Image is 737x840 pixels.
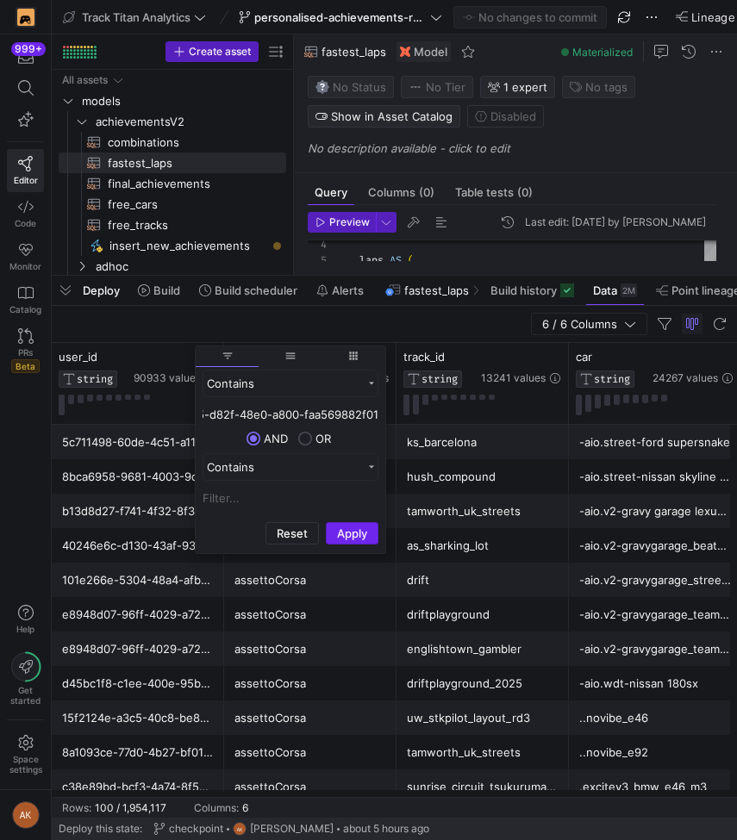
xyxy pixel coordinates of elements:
[194,802,239,814] div: Columns:
[322,346,385,367] span: columns
[59,152,286,173] div: Press SPACE to select this row.
[82,10,190,24] span: Track Titan Analytics
[414,45,447,59] span: Model
[579,495,731,528] div: -aio.v2-gravy garage lexus gs300
[308,252,327,268] div: 5
[409,80,465,94] span: No Tier
[108,153,266,173] span: fastest_laps​​​​​​​​​​
[579,667,731,700] div: -aio.wdt-nissan 180sx
[62,563,214,597] div: 101e266e-5304-48a4-afb3-914df92060df
[407,632,559,666] div: englishtown_gambler
[134,372,201,384] span: 90933 values
[315,80,329,94] img: No status
[408,253,414,267] span: (
[407,770,559,804] div: sunrise_circuit_tsukuruma_circuit
[419,187,434,198] span: (0)
[572,46,633,59] span: Materialized
[7,797,44,833] button: AK
[483,276,582,305] button: Build history
[455,187,533,198] span: Table tests
[18,347,33,358] span: PRs
[407,701,559,735] div: uw_stkpilot_layout_rd3
[62,802,91,814] div: Rows:
[579,701,731,735] div: ..novibe_e46
[407,426,559,459] div: ks_barcelona
[203,370,378,397] div: Filtering operator
[169,823,223,835] span: checkpoint
[347,253,353,267] span: ,
[203,404,378,425] input: Filter Value
[407,460,559,494] div: hush_compound
[234,563,386,597] div: assettoCorsa
[653,372,718,384] span: 24267 values
[59,173,286,194] div: Press SPACE to select this row.
[531,313,647,335] button: 6 / 6 Columns
[234,6,447,28] button: personalised-achievements-revamp
[62,426,214,459] div: 5c711498-60de-4c51-a110-bc4979c1eb29
[59,350,97,364] span: user_id
[95,802,166,814] div: 100 / 1,954,117
[15,624,36,634] span: Help
[7,192,44,235] a: Code
[59,132,286,152] div: Press SPACE to select this row.
[59,235,286,256] a: insert_new_achievements​​​​​
[59,132,286,152] a: combinations​​​​​​​​​​
[7,597,44,642] button: Help
[329,216,370,228] span: Preview
[579,563,731,597] div: -aio.v2-gravygarage_street_s13_tim
[62,598,214,632] div: e8948d07-96ff-4029-a72d-99a1ad7b0035
[308,212,376,233] button: Preview
[308,141,730,155] p: No description available - click to edit
[407,563,559,597] div: drift
[59,215,286,235] a: free_tracks​​​​​​​​​​
[309,276,372,305] button: Alerts
[82,91,284,111] span: models
[407,495,559,528] div: tamworth_uk_streets
[59,256,286,277] div: Press SPACE to select this row.
[576,350,592,364] span: car
[62,632,214,666] div: e8948d07-96ff-4029-a72d-99a1ad7b0035
[191,276,305,305] button: Build scheduler
[83,283,120,297] span: Deploy
[77,373,113,385] span: STRING
[517,187,533,198] span: (0)
[315,80,386,94] span: No Status
[9,261,41,271] span: Monitor
[407,598,559,632] div: driftplayground
[343,823,429,835] span: about 5 hours ago
[525,216,706,228] div: Last edit: [DATE] by [PERSON_NAME]
[579,632,731,666] div: -aio.v2-gravygarage_team_kamikaze_s15_hayden
[390,253,402,267] span: AS
[579,426,731,459] div: -aio.street-ford supersnake
[9,304,41,314] span: Catalog
[59,194,286,215] div: Press SPACE to select this row.
[189,46,251,58] span: Create asset
[96,257,284,277] span: adhoc
[11,42,46,56] div: 999+
[7,278,44,321] a: Catalog
[195,345,386,554] div: Column Menu
[409,80,422,94] img: No tier
[579,460,731,494] div: -aio.street-nissan skyline r32
[315,187,347,198] span: Query
[11,359,40,373] span: Beta
[17,9,34,26] img: https://storage.googleapis.com/y42-prod-data-exchange/images/4FGlnMhCNn9FsUVOuDzedKBoGBDO04HwCK1Z...
[108,174,266,194] span: final_achievements​​​​​​​​​​
[254,10,427,24] span: personalised-achievements-revamp
[149,818,434,840] button: checkpointAK[PERSON_NAME]about 5 hours ago
[96,112,284,132] span: achievementsV2
[14,175,38,185] span: Editor
[315,432,331,445] div: OR
[234,598,386,632] div: assettoCorsa
[481,372,546,384] span: 13241 values
[400,47,410,57] img: undefined
[59,215,286,235] div: Press SPACE to select this row.
[579,598,731,632] div: -aio.v2-gravygarage_team_kamikaze_s15_hayden
[542,317,624,331] span: 6 / 6 Columns
[7,645,44,712] button: Getstarted
[585,80,628,94] span: No tags
[59,6,210,28] button: Track Titan Analytics
[130,276,188,305] button: Build
[7,235,44,278] a: Monitor
[166,41,259,62] button: Create asset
